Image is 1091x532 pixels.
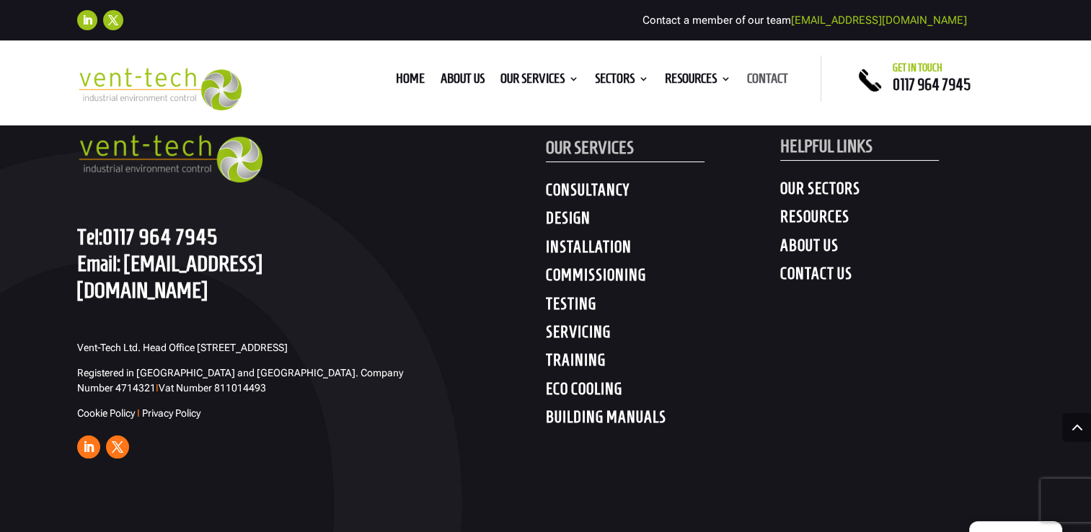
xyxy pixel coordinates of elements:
[780,236,1015,262] h4: ABOUT US
[500,74,579,89] a: Our Services
[780,136,873,156] span: HELPFUL LINKS
[791,14,967,27] a: [EMAIL_ADDRESS][DOMAIN_NAME]
[77,251,120,275] span: Email:
[77,10,97,30] a: Follow on LinkedIn
[546,138,634,157] span: OUR SERVICES
[77,435,100,458] a: Follow on LinkedIn
[156,382,159,394] span: I
[893,76,971,93] a: 0117 964 7945
[546,322,780,348] h4: SERVICING
[77,342,288,353] span: Vent-Tech Ltd. Head Office [STREET_ADDRESS]
[780,179,1015,205] h4: OUR SECTORS
[77,407,135,419] a: Cookie Policy
[106,435,129,458] a: Follow on X
[747,74,788,89] a: Contact
[546,208,780,234] h4: DESIGN
[77,224,102,249] span: Tel:
[780,264,1015,290] h4: CONTACT US
[137,407,140,419] span: I
[77,224,218,249] a: Tel:0117 964 7945
[546,294,780,320] h4: TESTING
[546,379,780,405] h4: ECO COOLING
[441,74,485,89] a: About us
[595,74,649,89] a: Sectors
[642,14,967,27] span: Contact a member of our team
[546,350,780,376] h4: TRAINING
[546,407,780,433] h4: BUILDING MANUALS
[546,237,780,263] h4: INSTALLATION
[142,407,200,419] a: Privacy Policy
[893,62,942,74] span: Get in touch
[546,265,780,291] h4: COMMISSIONING
[103,10,123,30] a: Follow on X
[780,207,1015,233] h4: RESOURCES
[546,180,780,206] h4: CONSULTANCY
[665,74,731,89] a: Resources
[77,367,403,394] span: Registered in [GEOGRAPHIC_DATA] and [GEOGRAPHIC_DATA]. Company Number 4714321 Vat Number 811014493
[77,68,242,110] img: 2023-09-27T08_35_16.549ZVENT-TECH---Clear-background
[77,251,262,302] a: [EMAIL_ADDRESS][DOMAIN_NAME]
[396,74,425,89] a: Home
